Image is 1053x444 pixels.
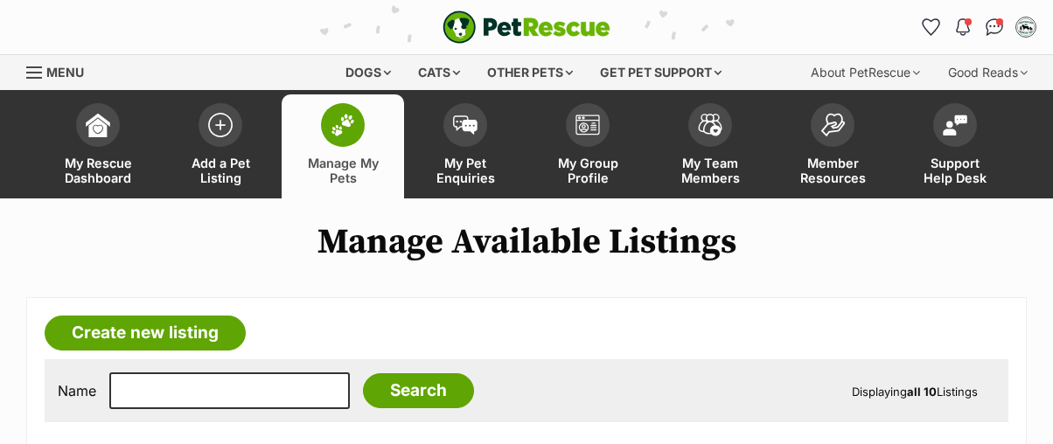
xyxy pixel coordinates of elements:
[526,94,649,198] a: My Group Profile
[671,156,750,185] span: My Team Members
[58,383,96,399] label: Name
[426,156,505,185] span: My Pet Enquiries
[907,385,937,399] strong: all 10
[208,113,233,137] img: add-pet-listing-icon-0afa8454b4691262ce3f59096e99ab1cd57d4a30225e0717b998d2c9b9846f56.svg
[588,55,734,90] div: Get pet support
[303,156,382,185] span: Manage My Pets
[936,55,1040,90] div: Good Reads
[820,113,845,136] img: member-resources-icon-8e73f808a243e03378d46382f2149f9095a855e16c252ad45f914b54edf8863c.svg
[1017,18,1035,36] img: Kerry & Linda profile pic
[159,94,282,198] a: Add a Pet Listing
[894,94,1016,198] a: Support Help Desk
[181,156,260,185] span: Add a Pet Listing
[1012,13,1040,41] button: My account
[917,13,1040,41] ul: Account quick links
[793,156,872,185] span: Member Resources
[852,385,978,399] span: Displaying Listings
[798,55,932,90] div: About PetRescue
[406,55,472,90] div: Cats
[363,373,474,408] input: Search
[698,114,722,136] img: team-members-icon-5396bd8760b3fe7c0b43da4ab00e1e3bb1a5d9ba89233759b79545d2d3fc5d0d.svg
[333,55,403,90] div: Dogs
[771,94,894,198] a: Member Resources
[986,18,1004,36] img: chat-41dd97257d64d25036548639549fe6c8038ab92f7586957e7f3b1b290dea8141.svg
[475,55,585,90] div: Other pets
[453,115,478,135] img: pet-enquiries-icon-7e3ad2cf08bfb03b45e93fb7055b45f3efa6380592205ae92323e6603595dc1f.svg
[980,13,1008,41] a: Conversations
[86,113,110,137] img: dashboard-icon-eb2f2d2d3e046f16d808141f083e7271f6b2e854fb5c12c21221c1fb7104beca.svg
[649,94,771,198] a: My Team Members
[916,156,994,185] span: Support Help Desk
[949,13,977,41] button: Notifications
[26,55,96,87] a: Menu
[282,94,404,198] a: Manage My Pets
[59,156,137,185] span: My Rescue Dashboard
[46,65,84,80] span: Menu
[45,316,246,350] a: Create new listing
[404,94,526,198] a: My Pet Enquiries
[37,94,159,198] a: My Rescue Dashboard
[443,10,610,44] a: PetRescue
[331,114,355,136] img: manage-my-pets-icon-02211641906a0b7f246fdf0571729dbe1e7629f14944591b6c1af311fb30b64b.svg
[943,114,967,135] img: help-desk-icon-fdf02630f3aa405de69fd3d07c3f3aa587a6932b1a1747fa1d2bba05be0121f9.svg
[575,114,600,135] img: group-profile-icon-3fa3cf56718a62981997c0bc7e787c4b2cf8bcc04b72c1350f741eb67cf2f40e.svg
[548,156,627,185] span: My Group Profile
[917,13,945,41] a: Favourites
[443,10,610,44] img: logo-e224e6f780fb5917bec1dbf3a21bbac754714ae5b6737aabdf751b685950b380.svg
[956,18,970,36] img: notifications-46538b983faf8c2785f20acdc204bb7945ddae34d4c08c2a6579f10ce5e182be.svg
